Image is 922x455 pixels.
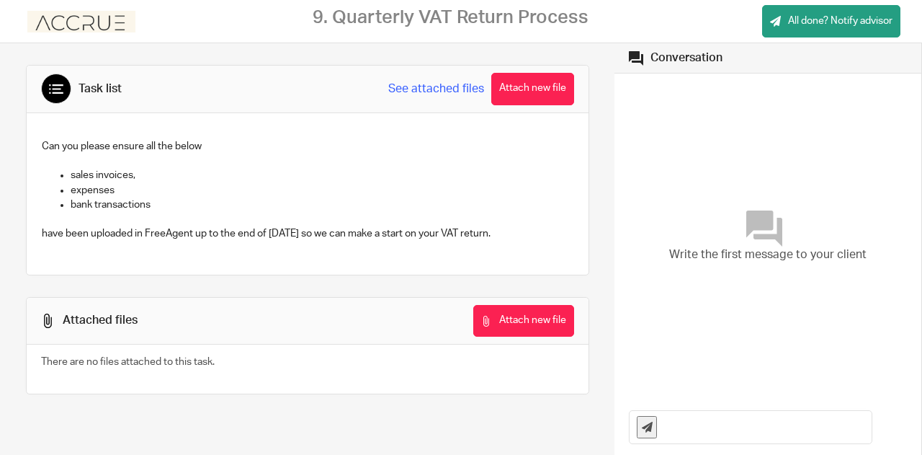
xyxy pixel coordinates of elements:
[788,14,892,28] span: All done? Notify advisor
[42,139,573,154] p: Can you please ensure all the below
[42,226,573,241] p: have been uploaded in FreeAgent up to the end of [DATE] so we can make a start on your VAT return.
[79,81,122,97] div: Task list
[313,6,588,29] h2: 9. Quarterly VAT Return Process
[650,50,722,66] div: Conversation
[63,313,138,328] div: Attached files
[669,247,867,263] span: Write the first message to your client
[388,81,484,97] a: See attached files
[71,183,573,198] p: expenses
[473,305,574,337] button: Attach new file
[71,198,573,212] p: bank transactions
[762,5,900,37] a: All done? Notify advisor
[27,11,135,32] img: Accrue%20logo.png
[41,357,215,367] span: There are no files attached to this task.
[71,168,573,182] p: sales invoices,
[491,73,574,105] button: Attach new file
